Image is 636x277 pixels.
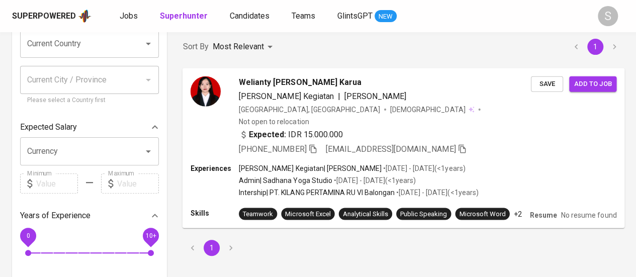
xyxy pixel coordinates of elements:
p: • [DATE] - [DATE] ( <1 years ) [332,175,416,186]
p: Experiences [191,163,239,173]
p: Most Relevant [213,41,264,53]
span: Jobs [120,11,138,21]
p: Intership | PT. KILANG PERTAMINA RU VI Balongan [239,188,395,198]
p: [PERSON_NAME] Kegiatan | [PERSON_NAME] [239,163,382,173]
div: Microsoft Excel [285,209,330,219]
nav: pagination navigation [183,240,240,256]
div: Analytical Skills [343,209,388,219]
span: [EMAIL_ADDRESS][DOMAIN_NAME] [326,144,456,154]
a: Teams [292,10,317,23]
span: | [338,90,340,102]
span: [PERSON_NAME] [344,91,406,101]
nav: pagination navigation [567,39,624,55]
div: Expected Salary [20,117,159,137]
p: Admin | Sadhana Yoga Studio [239,175,332,186]
p: Years of Experience [20,210,90,222]
p: Please select a Country first [27,96,152,106]
span: Teams [292,11,315,21]
a: GlintsGPT NEW [337,10,397,23]
div: Most Relevant [213,38,276,56]
span: NEW [375,12,397,22]
span: [DEMOGRAPHIC_DATA] [390,104,467,114]
span: GlintsGPT [337,11,373,21]
p: +2 [514,209,522,219]
p: • [DATE] - [DATE] ( <1 years ) [382,163,465,173]
div: Superpowered [12,11,76,22]
p: Sort By [183,41,209,53]
span: 10+ [145,232,156,239]
div: Public Speaking [400,209,447,219]
div: Years of Experience [20,206,159,226]
span: Candidates [230,11,269,21]
a: Superhunter [160,10,210,23]
p: Expected Salary [20,121,77,133]
button: Open [141,144,155,158]
p: No resume found [561,210,616,220]
button: page 1 [587,39,603,55]
a: Welianty [PERSON_NAME] Karua[PERSON_NAME] Kegiatan|[PERSON_NAME][GEOGRAPHIC_DATA], [GEOGRAPHIC_DA... [183,68,624,228]
button: Open [141,37,155,51]
img: app logo [78,9,92,24]
button: Add to job [569,76,616,91]
input: Value [36,173,78,194]
button: Save [531,76,563,91]
b: Expected: [249,128,286,140]
p: Resume [530,210,557,220]
span: [PHONE_NUMBER] [239,144,306,154]
div: IDR 15.000.000 [239,128,343,140]
p: Skills [191,208,239,218]
div: Microsoft Word [459,209,505,219]
input: Value [117,173,159,194]
p: Not open to relocation [239,116,309,126]
b: Superhunter [160,11,208,21]
a: Candidates [230,10,271,23]
span: Save [536,78,558,89]
a: Jobs [120,10,140,23]
div: [GEOGRAPHIC_DATA], [GEOGRAPHIC_DATA] [239,104,380,114]
button: page 1 [204,240,220,256]
a: Superpoweredapp logo [12,9,92,24]
span: Add to job [574,78,611,89]
div: Teamwork [243,209,273,219]
div: S [598,6,618,26]
span: Welianty [PERSON_NAME] Karua [239,76,361,88]
p: • [DATE] - [DATE] ( <1 years ) [395,188,478,198]
span: 0 [26,232,30,239]
span: [PERSON_NAME] Kegiatan [239,91,334,101]
img: c07cbd7b1e5ffdf21d40b4e31b24222a.jpg [191,76,221,106]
